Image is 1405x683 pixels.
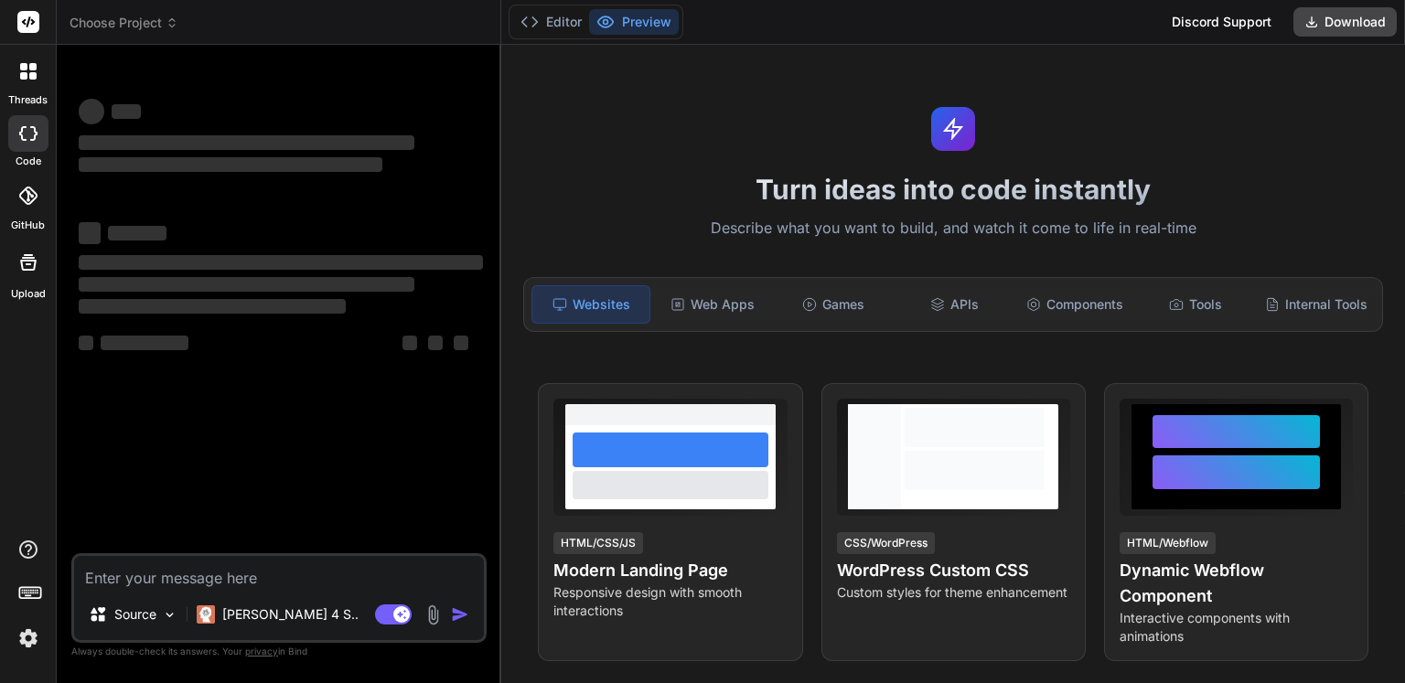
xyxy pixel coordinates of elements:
[837,583,1070,602] p: Custom styles for theme enhancement
[101,336,188,350] span: ‌
[428,336,443,350] span: ‌
[553,583,787,620] p: Responsive design with smooth interactions
[402,336,417,350] span: ‌
[896,285,1013,324] div: APIs
[162,607,177,623] img: Pick Models
[1120,558,1353,609] h4: Dynamic Webflow Component
[79,299,346,314] span: ‌
[837,558,1070,583] h4: WordPress Custom CSS
[114,605,156,624] p: Source
[451,605,469,624] img: icon
[512,173,1394,206] h1: Turn ideas into code instantly
[1293,7,1397,37] button: Download
[1161,7,1282,37] div: Discord Support
[837,532,935,554] div: CSS/WordPress
[79,157,382,172] span: ‌
[513,9,589,35] button: Editor
[454,336,468,350] span: ‌
[79,277,414,292] span: ‌
[11,218,45,233] label: GitHub
[79,222,101,244] span: ‌
[79,135,414,150] span: ‌
[79,255,483,270] span: ‌
[1258,285,1375,324] div: Internal Tools
[1137,285,1254,324] div: Tools
[1016,285,1133,324] div: Components
[108,226,166,240] span: ‌
[13,623,44,654] img: settings
[1120,609,1353,646] p: Interactive components with animations
[16,154,41,169] label: code
[8,92,48,108] label: threads
[512,217,1394,240] p: Describe what you want to build, and watch it come to life in real-time
[775,285,892,324] div: Games
[423,604,444,625] img: attachment
[553,558,787,583] h4: Modern Landing Page
[70,14,178,32] span: Choose Project
[245,646,278,656] span: privacy
[553,532,643,554] div: HTML/CSS/JS
[589,9,679,35] button: Preview
[654,285,771,324] div: Web Apps
[112,104,141,119] span: ‌
[79,336,93,350] span: ‌
[1120,532,1216,554] div: HTML/Webflow
[197,605,215,624] img: Claude 4 Sonnet
[222,605,359,624] p: [PERSON_NAME] 4 S..
[79,99,104,124] span: ‌
[71,643,487,660] p: Always double-check its answers. Your in Bind
[531,285,650,324] div: Websites
[11,286,46,302] label: Upload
